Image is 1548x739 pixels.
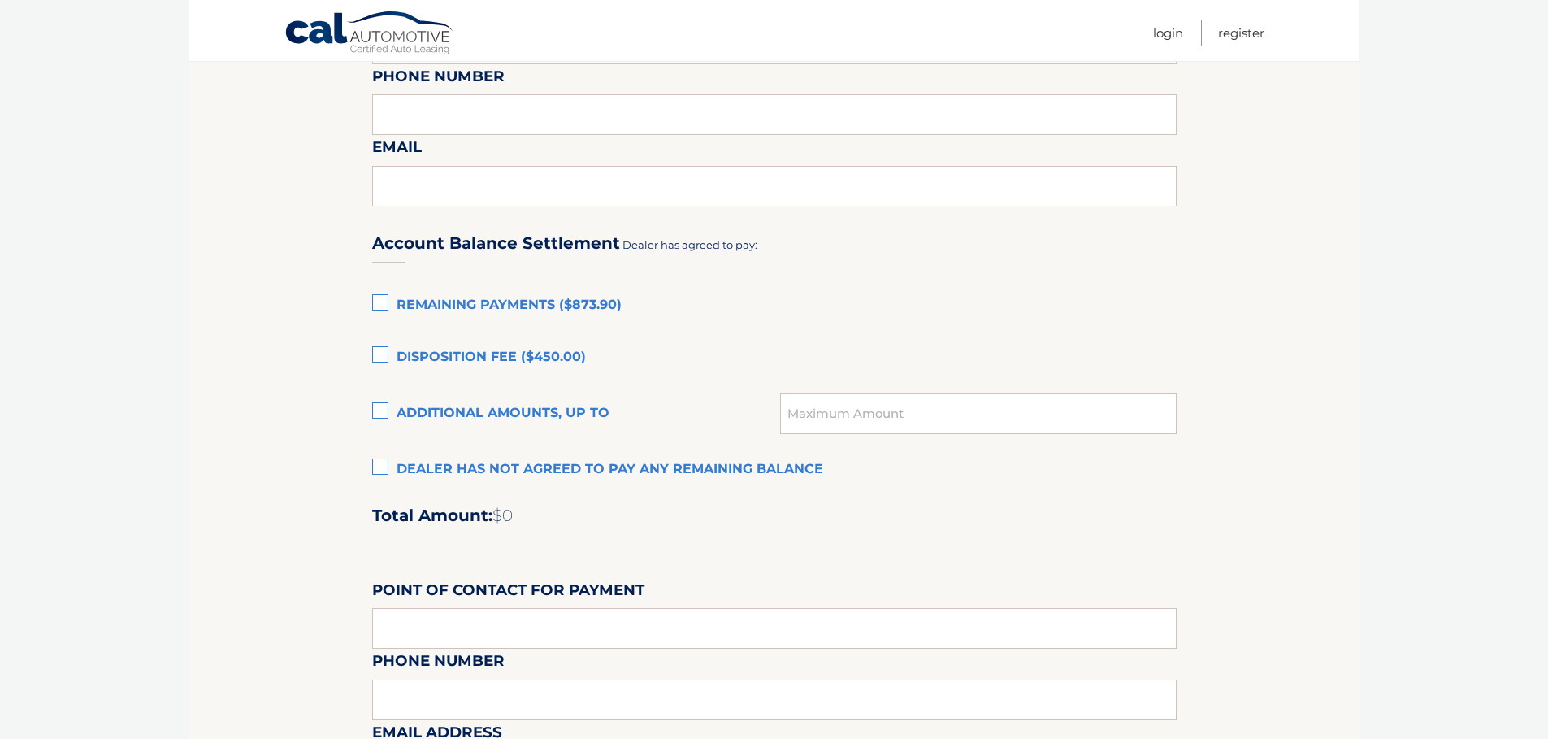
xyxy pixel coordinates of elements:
label: Dealer has not agreed to pay any remaining balance [372,454,1177,486]
label: Point of Contact for Payment [372,578,644,608]
h2: Total Amount: [372,506,1177,526]
a: Register [1218,20,1264,46]
a: Cal Automotive [284,11,455,58]
label: Phone Number [372,64,505,94]
span: Dealer has agreed to pay: [622,238,757,251]
label: Email [372,135,422,165]
a: Login [1153,20,1183,46]
label: Disposition Fee ($450.00) [372,341,1177,374]
label: Additional amounts, up to [372,398,781,430]
h3: Account Balance Settlement [372,233,620,254]
span: $0 [492,506,513,525]
input: Maximum Amount [780,393,1176,434]
label: Remaining Payments ($873.90) [372,289,1177,322]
